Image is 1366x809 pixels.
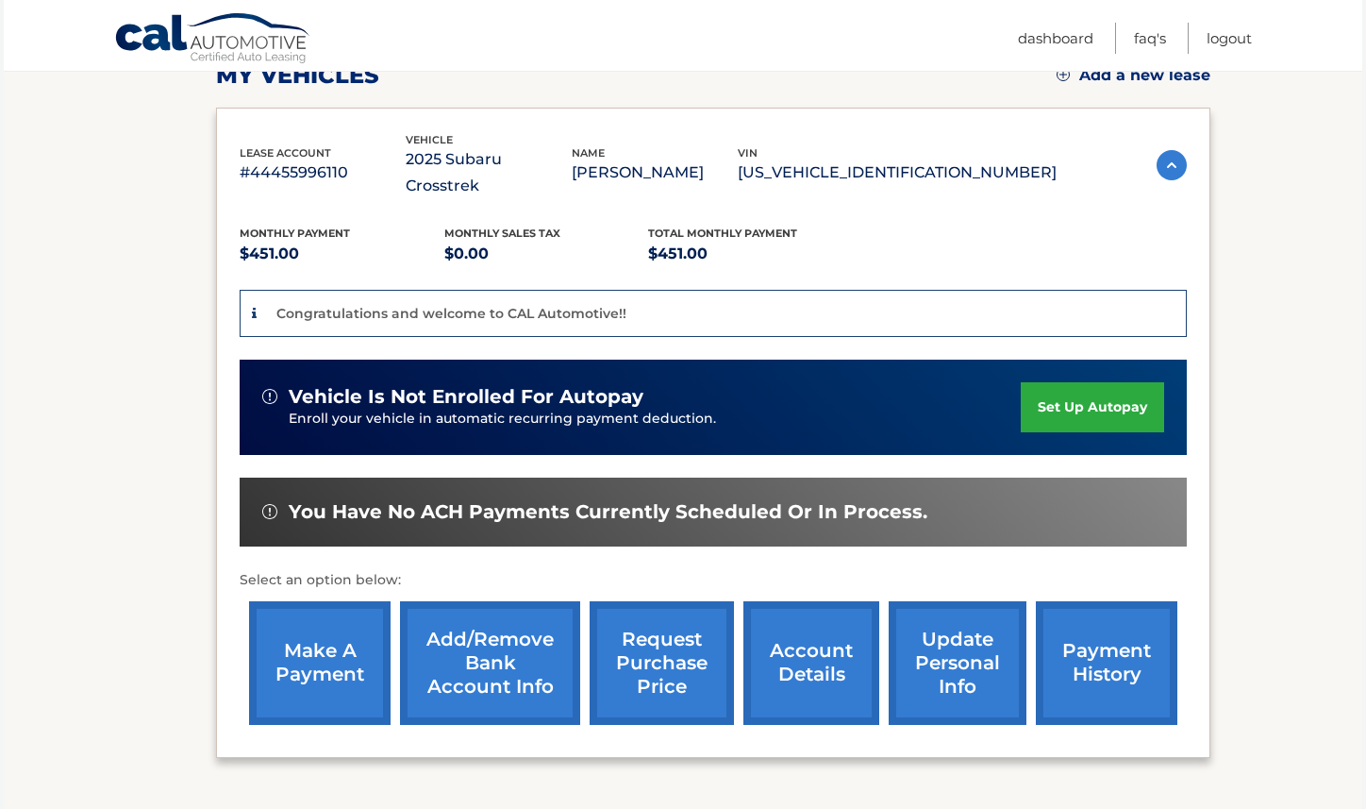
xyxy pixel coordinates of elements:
[114,12,312,67] a: Cal Automotive
[1057,68,1070,81] img: add.svg
[1157,150,1187,180] img: accordion-active.svg
[444,241,649,267] p: $0.00
[289,409,1021,430] p: Enroll your vehicle in automatic recurring payment deduction.
[738,146,758,160] span: vin
[289,500,927,524] span: You have no ACH payments currently scheduled or in process.
[216,61,379,90] h2: my vehicles
[406,133,453,146] span: vehicle
[590,601,734,725] a: request purchase price
[240,241,444,267] p: $451.00
[1057,66,1210,85] a: Add a new lease
[406,146,572,199] p: 2025 Subaru Crosstrek
[289,385,643,409] span: vehicle is not enrolled for autopay
[262,389,277,404] img: alert-white.svg
[572,146,605,160] span: name
[572,160,738,186] p: [PERSON_NAME]
[889,601,1026,725] a: update personal info
[648,227,797,240] span: Total Monthly Payment
[738,160,1057,186] p: [US_VEHICLE_IDENTIFICATION_NUMBER]
[743,601,879,725] a: account details
[1207,23,1252,54] a: Logout
[249,601,391,725] a: make a payment
[400,601,580,725] a: Add/Remove bank account info
[444,227,560,240] span: Monthly sales Tax
[1134,23,1166,54] a: FAQ's
[240,227,350,240] span: Monthly Payment
[1021,382,1164,432] a: set up autopay
[1018,23,1093,54] a: Dashboard
[240,160,406,186] p: #44455996110
[240,569,1187,592] p: Select an option below:
[648,241,853,267] p: $451.00
[262,504,277,519] img: alert-white.svg
[276,305,626,322] p: Congratulations and welcome to CAL Automotive!!
[1036,601,1177,725] a: payment history
[240,146,331,160] span: lease account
